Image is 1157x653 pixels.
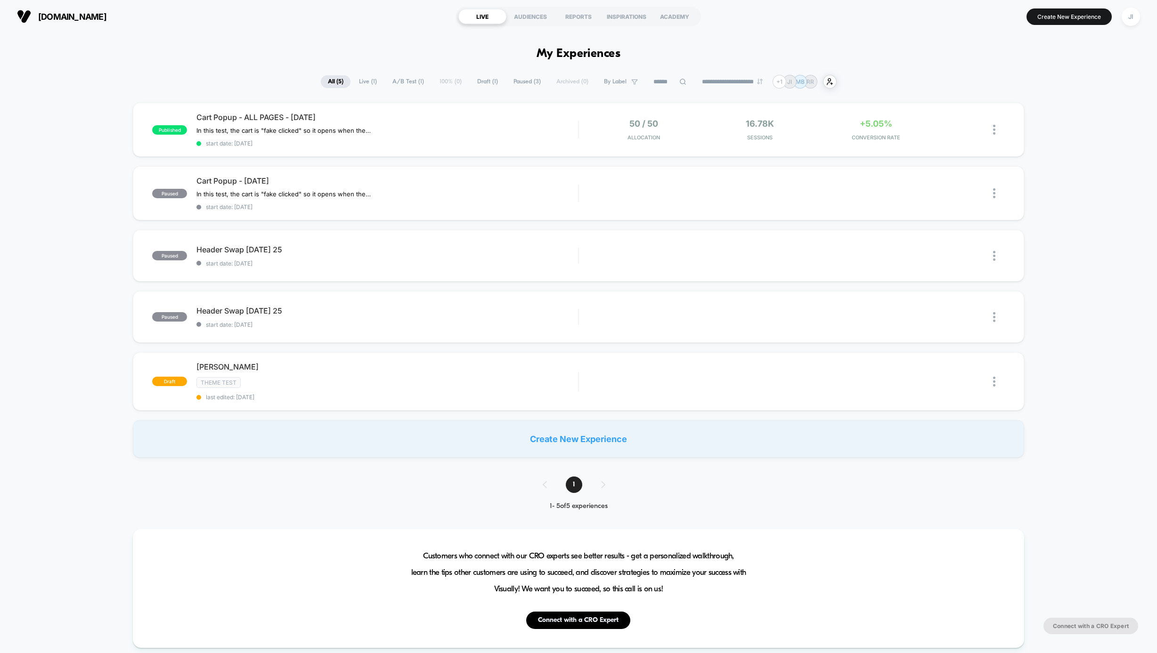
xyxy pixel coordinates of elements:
[196,140,578,147] span: start date: [DATE]
[14,9,109,24] button: [DOMAIN_NAME]
[196,113,578,122] span: Cart Popup - ALL PAGES - [DATE]
[820,134,931,141] span: CONVERSION RATE
[993,251,995,261] img: close
[1122,8,1140,26] div: JI
[196,321,578,328] span: start date: [DATE]
[651,9,699,24] div: ACADEMY
[196,127,371,134] span: In this test, the cart is "fake clicked" so it opens when the page is loaded and customer has ite...
[196,245,578,254] span: Header Swap [DATE] 25
[152,189,187,198] span: paused
[787,78,792,85] p: JI
[196,260,578,267] span: start date: [DATE]
[196,394,578,401] span: last edited: [DATE]
[470,75,505,88] span: Draft ( 1 )
[807,78,814,85] p: RR
[506,75,548,88] span: Paused ( 3 )
[196,176,578,185] span: Cart Popup - [DATE]
[773,75,786,89] div: + 1
[196,306,578,315] span: Header Swap [DATE] 25
[1119,7,1143,26] button: JI
[1027,8,1112,25] button: Create New Experience
[133,420,1024,458] div: Create New Experience
[629,119,658,129] span: 50 / 50
[352,75,384,88] span: Live ( 1 )
[746,119,774,129] span: 16.78k
[196,203,578,210] span: start date: [DATE]
[993,312,995,322] img: close
[796,78,805,85] p: MB
[537,47,621,61] h1: My Experiences
[152,125,187,135] span: published
[860,119,892,129] span: +5.05%
[196,190,371,198] span: In this test, the cart is "fake clicked" so it opens when the page is loaded and customer has ite...
[704,134,815,141] span: Sessions
[458,9,506,24] div: LIVE
[554,9,603,24] div: REPORTS
[533,502,624,510] div: 1 - 5 of 5 experiences
[152,377,187,386] span: draft
[603,9,651,24] div: INSPIRATIONS
[385,75,431,88] span: A/B Test ( 1 )
[993,377,995,387] img: close
[196,377,241,388] span: Theme Test
[17,9,31,24] img: Visually logo
[604,78,627,85] span: By Label
[506,9,554,24] div: AUDIENCES
[321,75,350,88] span: All ( 5 )
[196,362,578,371] span: [PERSON_NAME]
[38,12,106,22] span: [DOMAIN_NAME]
[993,188,995,198] img: close
[526,612,630,629] button: Connect with a CRO Expert
[1043,618,1138,634] button: Connect with a CRO Expert
[152,312,187,322] span: paused
[152,251,187,260] span: paused
[993,125,995,135] img: close
[627,134,660,141] span: Allocation
[757,79,763,84] img: end
[566,476,582,493] span: 1
[411,548,746,597] span: Customers who connect with our CRO experts see better results - get a personalized walkthrough, l...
